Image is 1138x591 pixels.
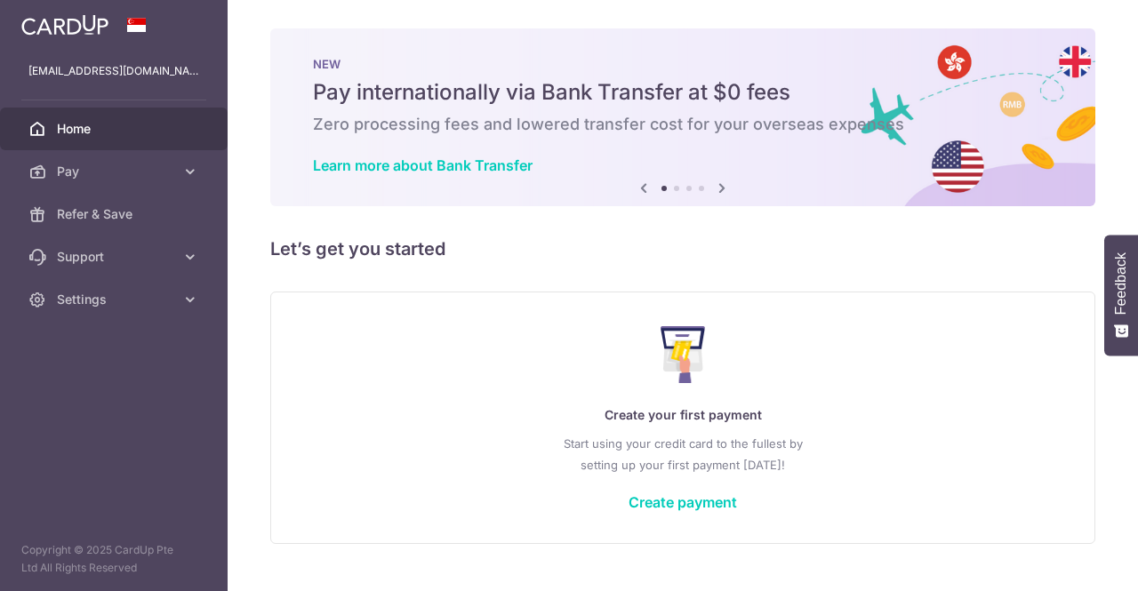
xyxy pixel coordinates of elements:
[307,404,1059,426] p: Create your first payment
[313,114,1053,135] h6: Zero processing fees and lowered transfer cost for your overseas expenses
[270,28,1095,206] img: Bank transfer banner
[57,120,174,138] span: Home
[270,235,1095,263] h5: Let’s get you started
[57,163,174,180] span: Pay
[661,326,706,383] img: Make Payment
[307,433,1059,475] p: Start using your credit card to the fullest by setting up your first payment [DATE]!
[57,205,174,223] span: Refer & Save
[1113,252,1129,315] span: Feedback
[1104,235,1138,355] button: Feedback - Show survey
[313,57,1053,71] p: NEW
[57,291,174,308] span: Settings
[313,78,1053,107] h5: Pay internationally via Bank Transfer at $0 fees
[21,14,108,36] img: CardUp
[57,248,174,266] span: Support
[28,62,199,80] p: [EMAIL_ADDRESS][DOMAIN_NAME]
[313,156,533,174] a: Learn more about Bank Transfer
[629,493,737,511] a: Create payment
